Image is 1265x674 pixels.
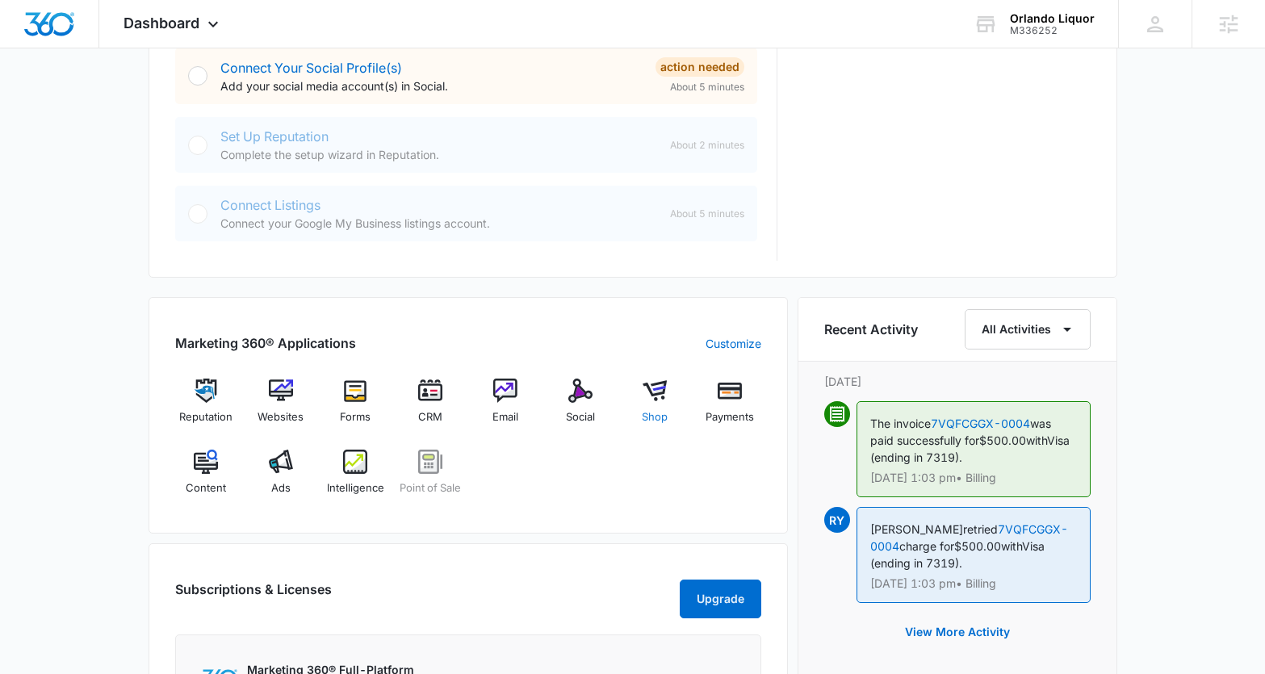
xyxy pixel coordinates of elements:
div: account id [1010,25,1095,36]
span: with [1026,433,1047,447]
span: About 5 minutes [670,207,744,221]
span: Reputation [179,409,232,425]
a: Shop [624,379,686,437]
span: Forms [340,409,371,425]
p: Connect your Google My Business listings account. [220,215,657,232]
span: The invoice [870,417,931,430]
span: About 2 minutes [670,138,744,153]
button: All Activities [965,309,1091,350]
span: Content [186,480,226,496]
a: CRM [400,379,462,437]
span: Ads [271,480,291,496]
button: View More Activity [889,613,1026,651]
p: [DATE] [824,373,1091,390]
span: Social [566,409,595,425]
a: Content [175,450,237,508]
p: Complete the setup wizard in Reputation. [220,146,657,163]
span: with [1001,539,1022,553]
span: [PERSON_NAME] [870,522,963,536]
div: account name [1010,12,1095,25]
h6: Recent Activity [824,320,918,339]
span: RY [824,507,850,533]
a: Email [475,379,537,437]
a: Payments [699,379,761,437]
a: Intelligence [325,450,387,508]
span: Dashboard [124,15,199,31]
a: Connect Your Social Profile(s) [220,60,402,76]
a: Customize [706,335,761,352]
span: Email [492,409,518,425]
span: About 5 minutes [670,80,744,94]
a: Websites [249,379,312,437]
span: Intelligence [327,480,384,496]
span: Shop [642,409,668,425]
a: Ads [249,450,312,508]
a: Social [549,379,611,437]
a: 7VQFCGGX-0004 [931,417,1030,430]
span: retried [963,522,998,536]
p: [DATE] 1:03 pm • Billing [870,578,1077,589]
span: CRM [418,409,442,425]
a: Point of Sale [400,450,462,508]
p: Add your social media account(s) in Social. [220,77,643,94]
p: [DATE] 1:03 pm • Billing [870,472,1077,484]
span: charge for [899,539,954,553]
a: Reputation [175,379,237,437]
span: $500.00 [954,539,1001,553]
span: Point of Sale [400,480,461,496]
span: Payments [706,409,754,425]
div: Action Needed [656,57,744,77]
h2: Subscriptions & Licenses [175,580,332,612]
h2: Marketing 360® Applications [175,333,356,353]
span: Websites [258,409,304,425]
button: Upgrade [680,580,761,618]
a: Forms [325,379,387,437]
span: $500.00 [979,433,1026,447]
